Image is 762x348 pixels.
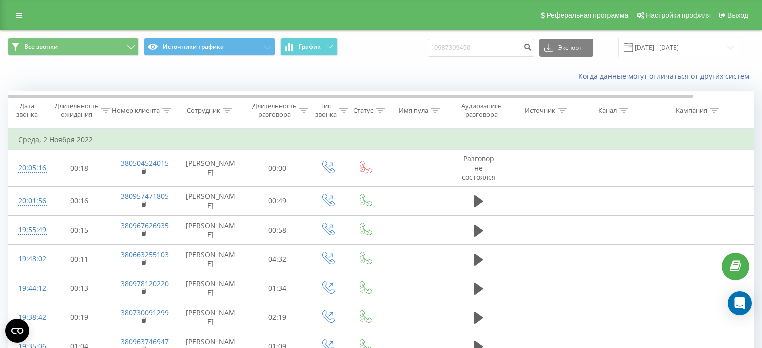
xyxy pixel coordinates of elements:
span: Все звонки [24,43,58,51]
span: Разговор не состоялся [462,154,496,181]
button: Источники трафика [144,38,275,56]
div: Статус [353,106,373,115]
td: [PERSON_NAME] [176,216,246,245]
td: 00:00 [246,150,309,187]
a: 380963746947 [121,337,169,346]
button: Экспорт [539,39,593,57]
div: Источник [525,106,555,115]
span: Настройки профиля [646,11,711,19]
td: 02:19 [246,303,309,332]
a: 380967626935 [121,221,169,230]
button: Open CMP widget [5,319,29,343]
div: Аудиозапись разговора [457,102,506,119]
a: 380957471805 [121,191,169,201]
div: Имя пула [399,106,428,115]
a: 380663255103 [121,250,169,259]
td: 00:19 [48,303,111,332]
div: Кампания [676,106,707,115]
div: Номер клиента [112,106,160,115]
button: Все звонки [8,38,139,56]
div: 19:38:42 [18,308,38,327]
div: Open Intercom Messenger [728,291,752,315]
td: [PERSON_NAME] [176,150,246,187]
button: График [280,38,338,56]
div: Длительность ожидания [55,102,99,119]
div: Сотрудник [187,106,220,115]
div: 19:48:02 [18,249,38,269]
a: 380978120220 [121,279,169,288]
td: 01:34 [246,274,309,303]
input: Поиск по номеру [428,39,534,57]
div: 20:05:16 [18,158,38,178]
td: 00:58 [246,216,309,245]
div: 19:55:49 [18,220,38,240]
span: Реферальная программа [546,11,628,19]
td: 00:16 [48,186,111,215]
div: Тип звонка [315,102,337,119]
a: 380730091299 [121,308,169,317]
td: 00:11 [48,245,111,274]
div: 19:44:12 [18,279,38,298]
td: [PERSON_NAME] [176,186,246,215]
td: 00:49 [246,186,309,215]
a: Когда данные могут отличаться от других систем [578,71,754,81]
div: Длительность разговора [252,102,297,119]
td: [PERSON_NAME] [176,274,246,303]
td: 04:32 [246,245,309,274]
div: Дата звонка [8,102,45,119]
td: 00:13 [48,274,111,303]
div: 20:01:56 [18,191,38,211]
td: [PERSON_NAME] [176,245,246,274]
td: 00:15 [48,216,111,245]
td: 00:18 [48,150,111,187]
div: Канал [598,106,617,115]
span: График [299,43,321,50]
a: 380504524015 [121,158,169,168]
td: [PERSON_NAME] [176,303,246,332]
span: Выход [727,11,748,19]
